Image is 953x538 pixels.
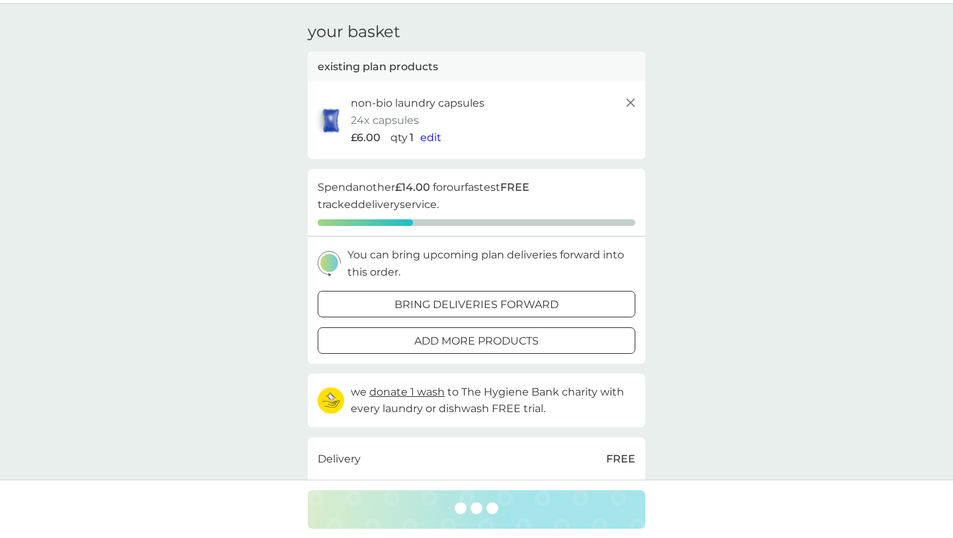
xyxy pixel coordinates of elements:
[606,451,635,468] p: FREE
[369,386,445,398] span: donate 1 wash
[351,112,419,129] p: 24x capsules
[351,384,635,417] p: we to The Hygiene Bank charity with every laundry or dishwash FREE trial.
[308,23,400,42] h3: your basket
[420,129,441,146] button: edit
[395,181,430,193] strong: £14.00
[420,131,441,144] span: edit
[318,327,635,354] button: add more products
[347,246,635,280] p: You can bring upcoming plan deliveries forward into this order.
[318,58,438,76] p: existing plan products
[394,296,559,313] p: bring deliveries forward
[351,95,484,112] p: non-bio laundry capsules
[500,181,529,193] strong: FREE
[414,333,539,350] p: add more products
[318,179,635,213] p: Spend another for our fastest tracked delivery service.
[318,251,341,276] img: delivery-schedule.svg
[351,129,381,146] span: £6.00
[410,129,414,146] p: 1
[318,291,635,317] button: bring deliveries forward
[318,451,361,468] p: Delivery
[390,129,408,146] p: qty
